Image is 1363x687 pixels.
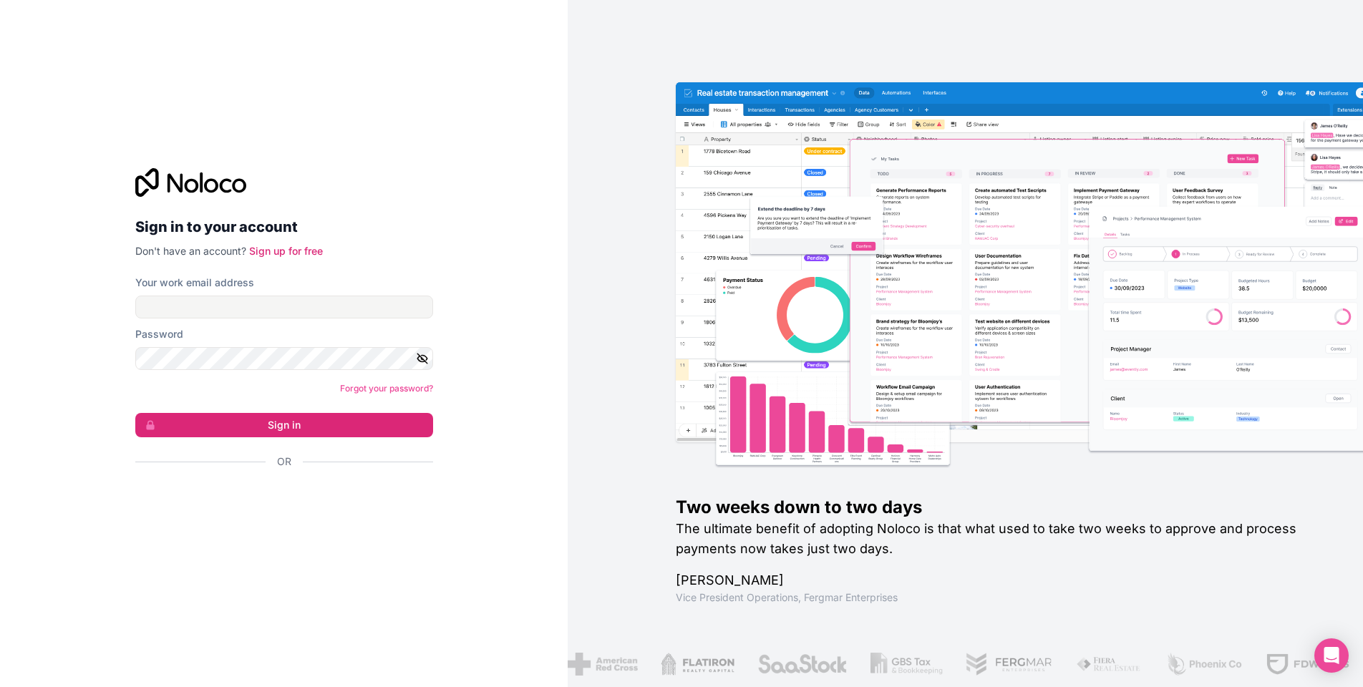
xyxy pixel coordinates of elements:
[676,519,1317,559] h2: The ultimate benefit of adopting Noloco is that what used to take two weeks to approve and proces...
[862,653,935,676] img: /assets/gbstax-C-GtDUiK.png
[559,653,629,676] img: /assets/american-red-cross-BAupjrZR.png
[135,214,433,240] h2: Sign in to your account
[1257,653,1341,676] img: /assets/fdworks-Bi04fVtw.png
[249,245,323,257] a: Sign up for free
[135,347,433,370] input: Password
[135,413,433,437] button: Sign in
[135,276,254,290] label: Your work email address
[676,590,1317,605] h1: Vice President Operations , Fergmar Enterprises
[340,383,433,394] a: Forgot your password?
[676,570,1317,590] h1: [PERSON_NAME]
[1158,653,1235,676] img: /assets/phoenix-BREaitsQ.png
[135,245,246,257] span: Don't have an account?
[749,653,839,676] img: /assets/saastock-C6Zbiodz.png
[277,454,291,469] span: Or
[1067,653,1135,676] img: /assets/fiera-fwj2N5v4.png
[957,653,1044,676] img: /assets/fergmar-CudnrXN5.png
[128,484,429,516] iframe: Sign in with Google Button
[135,327,183,341] label: Password
[676,496,1317,519] h1: Two weeks down to two days
[1314,638,1349,673] div: Open Intercom Messenger
[135,296,433,318] input: Email address
[652,653,727,676] img: /assets/flatiron-C8eUkumj.png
